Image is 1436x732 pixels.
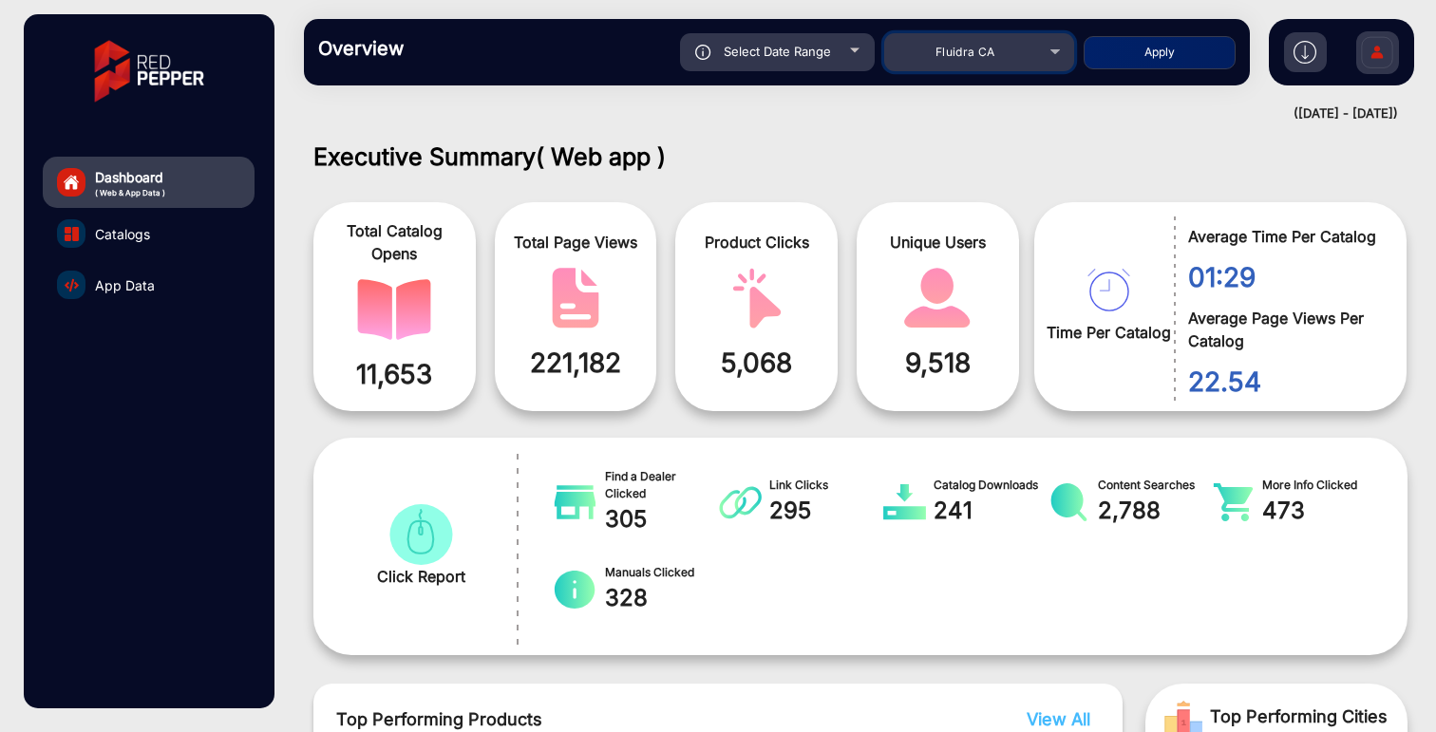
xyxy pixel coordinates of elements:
[1357,22,1397,88] img: Sign%20Up.svg
[1098,494,1213,528] span: 2,788
[81,24,217,119] img: vmg-logo
[605,564,720,581] span: Manuals Clicked
[357,279,431,340] img: catalog
[1098,477,1213,494] span: Content Searches
[63,174,80,191] img: home
[1262,477,1377,494] span: More Info Clicked
[769,477,884,494] span: Link Clicks
[871,231,1005,253] span: Unique Users
[1048,483,1090,521] img: catalog
[935,45,995,59] span: Fluidra CA
[313,142,1408,171] h1: Executive Summary
[509,343,643,383] span: 221,182
[43,157,255,208] a: Dashboard( Web & App Data )
[95,224,150,244] span: Catalogs
[871,343,1005,383] span: 9,518
[384,504,458,565] img: catalog
[1188,225,1378,248] span: Average Time Per Catalog
[95,167,165,187] span: Dashboard
[690,231,823,253] span: Product Clicks
[1262,494,1377,528] span: 473
[43,208,255,259] a: Catalogs
[509,231,643,253] span: Total Page Views
[328,219,462,265] span: Total Catalog Opens
[934,494,1049,528] span: 241
[554,483,596,521] img: catalog
[536,142,666,171] span: ( Web app )
[43,259,255,310] a: App Data
[1188,362,1378,402] span: 22.54
[377,565,465,588] span: Click Report
[285,104,1398,123] div: ([DATE] - [DATE])
[724,44,831,59] span: Select Date Range
[605,581,720,615] span: 328
[1188,257,1378,297] span: 01:29
[605,468,720,502] span: Find a Dealer Clicked
[1188,307,1378,352] span: Average Page Views Per Catalog
[690,343,823,383] span: 5,068
[1294,41,1316,64] img: h2download.svg
[1212,483,1255,521] img: catalog
[336,706,916,732] span: Top Performing Products
[934,477,1049,494] span: Catalog Downloads
[769,494,884,528] span: 295
[719,483,762,521] img: catalog
[95,275,155,295] span: App Data
[65,278,79,292] img: catalog
[900,268,974,328] img: catalog
[695,45,711,60] img: icon
[1084,36,1236,69] button: Apply
[1087,269,1130,311] img: catalog
[1027,709,1090,729] span: View All
[538,268,613,328] img: catalog
[883,483,926,521] img: catalog
[95,187,165,198] span: ( Web & App Data )
[65,227,79,241] img: catalog
[328,354,462,394] span: 11,653
[1022,706,1086,732] button: View All
[318,37,584,60] h3: Overview
[605,502,720,536] span: 305
[720,268,794,328] img: catalog
[554,571,596,609] img: catalog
